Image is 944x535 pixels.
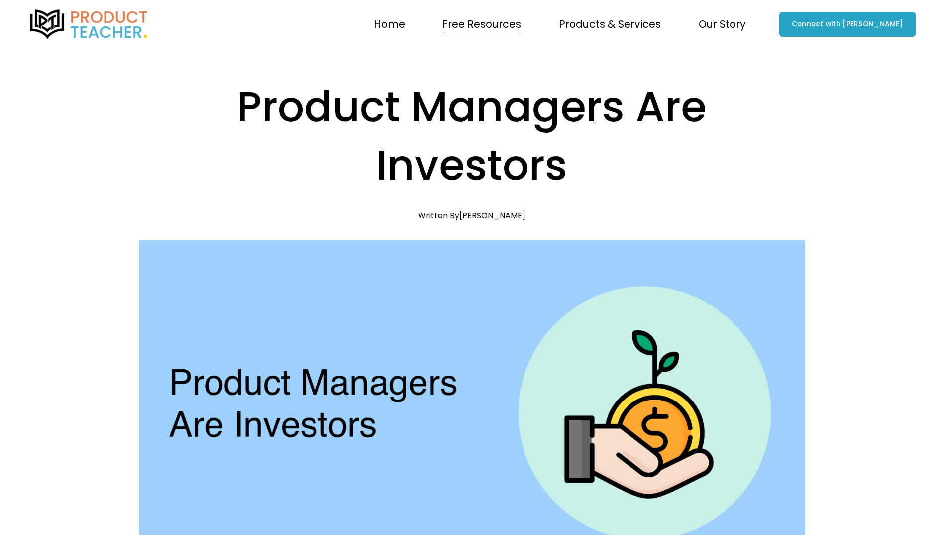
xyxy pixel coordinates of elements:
a: [PERSON_NAME] [459,210,525,221]
a: Home [374,14,405,34]
span: Products & Services [559,15,661,33]
img: Product Teacher [28,9,150,39]
a: folder dropdown [559,14,661,34]
h1: Product Managers Are Investors [139,77,805,195]
a: folder dropdown [699,14,746,34]
span: Our Story [699,15,746,33]
a: folder dropdown [442,14,521,34]
div: Written By [418,211,525,220]
a: Connect with [PERSON_NAME] [779,12,916,37]
span: Free Resources [442,15,521,33]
